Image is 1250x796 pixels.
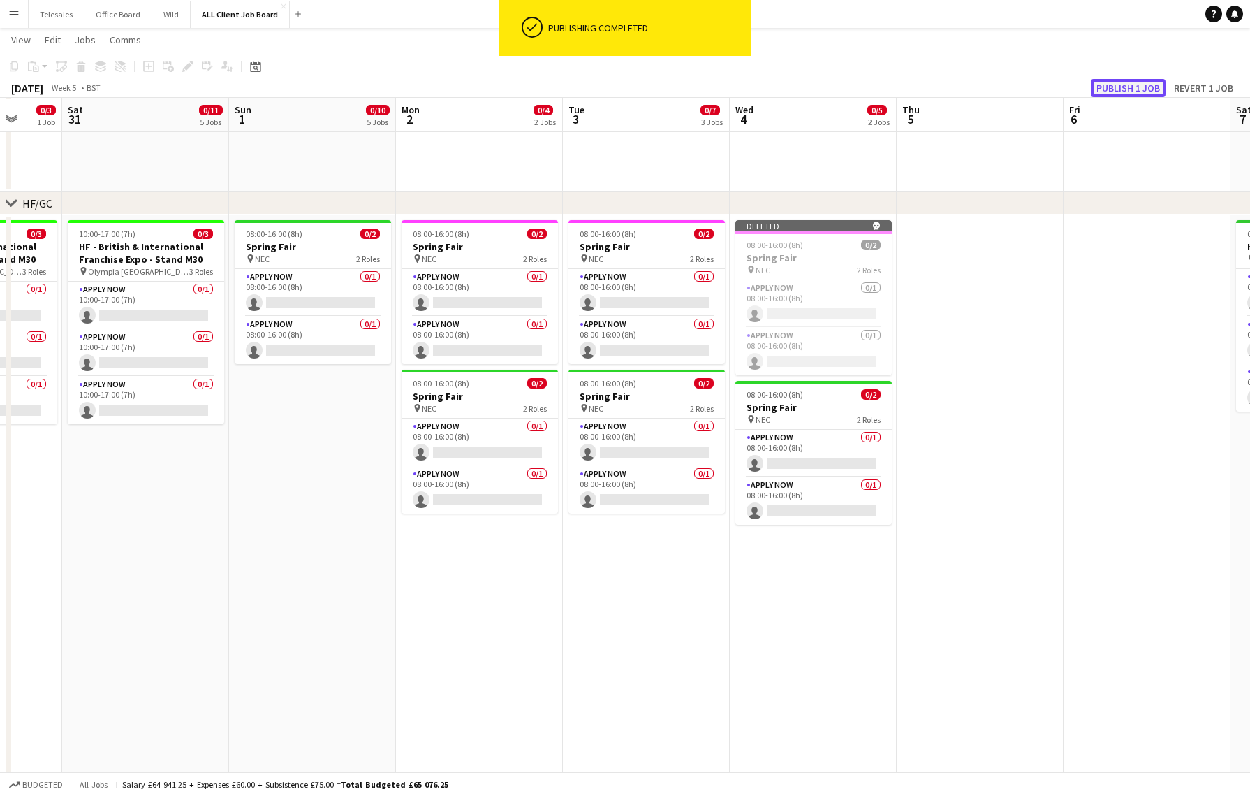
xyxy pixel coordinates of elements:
app-card-role: APPLY NOW0/108:00-16:00 (8h) [402,466,558,514]
button: Wild [152,1,191,28]
app-card-role: APPLY NOW0/108:00-16:00 (8h) [568,269,725,317]
app-card-role: APPLY NOW0/108:00-16:00 (8h) [735,477,892,525]
span: Tue [568,103,584,116]
h3: HF - British & International Franchise Expo - Stand M30 [68,240,224,266]
app-card-role: APPLY NOW0/108:00-16:00 (8h) [235,317,391,364]
button: Budgeted [7,777,65,793]
h3: Spring Fair [735,252,892,264]
app-job-card: 08:00-16:00 (8h)0/2Spring Fair NEC2 RolesAPPLY NOW0/108:00-16:00 (8h) APPLY NOW0/108:00-16:00 (8h) [235,220,391,364]
span: Olympia [GEOGRAPHIC_DATA] [88,266,189,277]
span: 2 [399,111,420,127]
span: 2 Roles [690,254,714,264]
a: Edit [39,31,66,49]
app-card-role: APPLY NOW0/110:00-17:00 (7h) [68,282,224,329]
span: Sun [235,103,251,116]
span: 0/3 [193,229,213,239]
h3: Spring Fair [402,240,558,253]
button: Office Board [84,1,152,28]
span: 08:00-16:00 (8h) [580,378,636,389]
span: 0/2 [527,378,547,389]
span: Edit [45,34,61,46]
span: 0/7 [700,105,720,115]
span: NEC [756,414,770,425]
span: Budgeted [22,780,63,790]
app-job-card: 08:00-16:00 (8h)0/2Spring Fair NEC2 RolesAPPLY NOW0/108:00-16:00 (8h) APPLY NOW0/108:00-16:00 (8h) [568,220,725,364]
div: 5 Jobs [200,117,222,127]
span: NEC [589,254,603,264]
span: All jobs [77,779,110,790]
span: 2 Roles [690,403,714,414]
button: Revert 1 job [1168,79,1239,97]
span: 08:00-16:00 (8h) [413,229,469,239]
h3: Spring Fair [735,401,892,414]
div: HF/GC [22,196,52,210]
app-card-role: APPLY NOW0/108:00-16:00 (8h) [735,430,892,477]
span: Mon [402,103,420,116]
button: Publish 1 job [1091,79,1166,97]
span: View [11,34,31,46]
a: Jobs [69,31,101,49]
span: 10:00-17:00 (7h) [79,229,135,239]
app-card-role: APPLY NOW0/110:00-17:00 (7h) [68,329,224,377]
app-card-role: APPLY NOW0/108:00-16:00 (8h) [402,317,558,364]
span: 08:00-16:00 (8h) [747,240,803,250]
button: Telesales [29,1,84,28]
div: 2 Jobs [868,117,890,127]
a: Comms [104,31,147,49]
app-card-role: APPLY NOW0/108:00-16:00 (8h) [735,328,892,375]
span: 0/2 [861,240,881,250]
app-card-role: APPLY NOW0/108:00-16:00 (8h) [235,269,391,317]
span: 0/10 [366,105,390,115]
span: NEC [422,254,436,264]
span: Week 5 [46,82,81,93]
span: 0/2 [694,229,714,239]
app-card-role: APPLY NOW0/108:00-16:00 (8h) [568,419,725,466]
div: BST [87,82,101,93]
app-job-card: 08:00-16:00 (8h)0/2Spring Fair NEC2 RolesAPPLY NOW0/108:00-16:00 (8h) APPLY NOW0/108:00-16:00 (8h) [568,370,725,514]
span: 3 Roles [22,266,46,277]
div: Deleted [735,220,892,231]
span: 3 Roles [189,266,213,277]
span: 2 Roles [356,254,380,264]
div: [DATE] [11,81,43,95]
span: 08:00-16:00 (8h) [580,229,636,239]
button: ALL Client Job Board [191,1,290,28]
app-card-role: APPLY NOW0/108:00-16:00 (8h) [402,269,558,317]
span: 2 Roles [857,414,881,425]
app-job-card: 08:00-16:00 (8h)0/2Spring Fair NEC2 RolesAPPLY NOW0/108:00-16:00 (8h) APPLY NOW0/108:00-16:00 (8h) [735,381,892,525]
span: 08:00-16:00 (8h) [413,378,469,389]
span: 2 Roles [523,403,547,414]
span: NEC [589,403,603,414]
span: 0/11 [199,105,223,115]
span: NEC [255,254,270,264]
span: Sat [68,103,83,116]
h3: Spring Fair [568,390,725,403]
app-job-card: 08:00-16:00 (8h)0/2Spring Fair NEC2 RolesAPPLY NOW0/108:00-16:00 (8h) APPLY NOW0/108:00-16:00 (8h) [402,220,558,364]
span: 0/2 [527,229,547,239]
span: 0/2 [861,389,881,400]
span: 1 [233,111,251,127]
span: 0/3 [36,105,56,115]
span: 0/3 [27,229,46,239]
span: 5 [900,111,920,127]
div: 2 Jobs [534,117,556,127]
app-job-card: 08:00-16:00 (8h)0/2Spring Fair NEC2 RolesAPPLY NOW0/108:00-16:00 (8h) APPLY NOW0/108:00-16:00 (8h) [402,370,558,514]
span: NEC [422,403,436,414]
app-job-card: 10:00-17:00 (7h)0/3HF - British & International Franchise Expo - Stand M30 Olympia [GEOGRAPHIC_DA... [68,220,224,424]
span: 31 [66,111,83,127]
app-card-role: APPLY NOW0/108:00-16:00 (8h) [568,317,725,364]
span: Total Budgeted £65 076.25 [341,779,448,790]
span: Jobs [75,34,96,46]
app-job-card: Deleted 08:00-16:00 (8h)0/2Spring Fair NEC2 RolesAPPLY NOW0/108:00-16:00 (8h) APPLY NOW0/108:00-1... [735,220,892,375]
a: View [6,31,36,49]
div: Publishing completed [548,22,745,34]
span: 0/2 [360,229,380,239]
app-card-role: APPLY NOW0/110:00-17:00 (7h) [68,377,224,424]
span: 4 [733,111,753,127]
div: 1 Job [37,117,55,127]
span: 6 [1067,111,1080,127]
span: 2 Roles [857,265,881,275]
span: 0/4 [534,105,553,115]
